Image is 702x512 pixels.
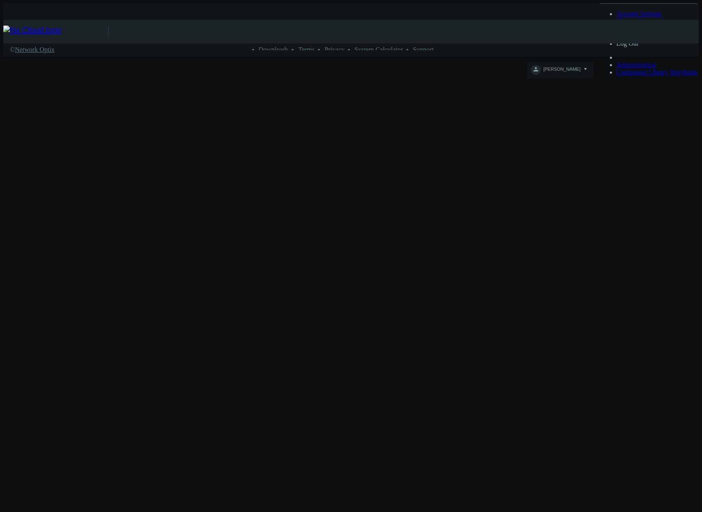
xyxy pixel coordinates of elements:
[616,61,656,68] a: Administration
[527,62,593,79] button: [PERSON_NAME]
[3,25,108,38] img: Nx Cloud logo
[298,46,315,53] a: Terms
[616,18,663,25] a: Change Password
[10,46,55,53] a: ©Network Optix
[413,46,434,53] a: Support
[15,46,54,53] span: Network Optix
[543,67,580,76] span: [PERSON_NAME]
[259,46,289,53] a: Downloads
[616,69,697,76] a: Component Library Storybook
[354,46,403,53] a: System Calculator
[324,46,345,53] a: Privacy
[616,10,662,17] a: Account Settings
